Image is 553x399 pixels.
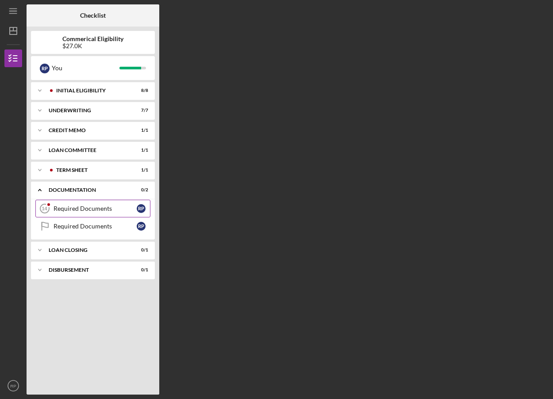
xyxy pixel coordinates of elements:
div: Required Documents [54,205,137,212]
div: R P [137,204,146,213]
div: 0 / 2 [132,187,148,193]
a: Required DocumentsRP [35,217,150,235]
div: TERM SHEET [56,167,126,173]
div: DOCUMENTATION [49,187,126,193]
div: 0 / 1 [132,247,148,253]
div: 8 / 8 [132,88,148,93]
div: LOAN COMMITTEE [49,148,126,153]
div: 1 / 1 [132,167,148,173]
a: 14Required DocumentsRP [35,200,150,217]
div: You [52,61,119,76]
div: 1 / 1 [132,148,148,153]
div: 7 / 7 [132,108,148,113]
div: Initial Eligibility [56,88,126,93]
div: Required Documents [54,223,137,230]
div: CREDIT MEMO [49,128,126,133]
div: LOAN CLOSING [49,247,126,253]
button: RP [4,377,22,395]
div: DISBURSEMENT [49,267,126,273]
b: Commerical Eligibility [62,35,123,42]
div: $27.0K [62,42,123,49]
div: 1 / 1 [132,128,148,133]
div: UNDERWRITING [49,108,126,113]
text: RP [10,384,16,388]
div: 0 / 1 [132,267,148,273]
b: Checklist [80,12,106,19]
div: R P [40,64,50,73]
tspan: 14 [42,206,47,211]
div: R P [137,222,146,231]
